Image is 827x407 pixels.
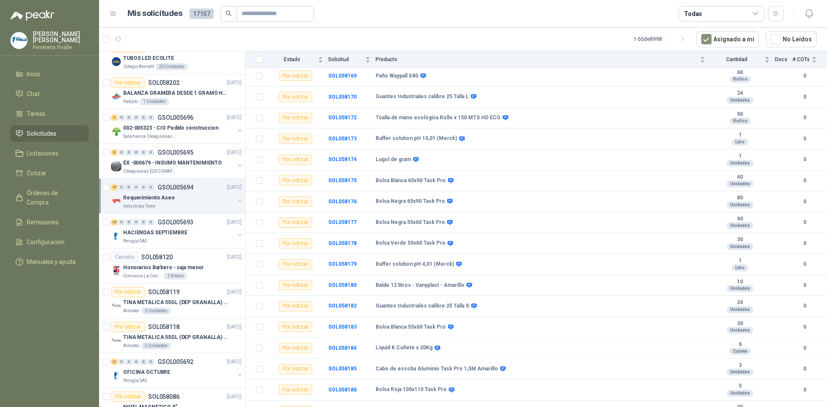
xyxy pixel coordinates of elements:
b: 6 [710,341,770,348]
p: [DATE] [227,79,242,87]
b: 0 [793,135,817,143]
div: 0 [140,359,147,365]
a: Manuales y ayuda [10,254,89,270]
a: Licitaciones [10,145,89,162]
p: [DATE] [227,253,242,261]
p: Industrias Tomy [123,203,155,210]
p: Requerimiento Aseo [123,194,175,202]
span: Producto [376,56,698,62]
div: 0 [118,359,125,365]
p: [DATE] [227,183,242,192]
b: 3 [710,362,770,369]
div: Por cotizar [279,155,312,165]
p: SOL058118 [148,324,180,330]
b: 0 [793,386,817,394]
b: Guantes Industriales calibre 25 Talla L [376,93,469,100]
div: Por cotizar [111,287,145,297]
b: 1 [710,258,770,264]
p: GSOL005695 [158,149,193,155]
img: Company Logo [111,161,121,171]
div: 0 [118,149,125,155]
div: Litro [732,264,748,271]
div: Por cotizar [111,391,145,402]
th: # COTs [793,51,827,68]
div: 0 [133,359,140,365]
img: Company Logo [111,231,121,241]
p: Oleaginosas [GEOGRAPHIC_DATA][PERSON_NAME] [123,168,177,175]
div: 1 - 50 de 8998 [634,32,690,46]
div: 0 [140,115,147,121]
b: Buffer solution pH 10,01 (Merck) [376,135,457,142]
a: SOL058169 [328,73,357,79]
span: Manuales y ayuda [27,257,76,267]
b: Cabo de escoba Aluminio Task Pro 1,5M Amarillo [376,366,498,373]
b: 0 [793,218,817,227]
div: Por cotizar [279,71,312,81]
th: Solicitud [328,51,376,68]
b: Toalla de mano ecológica Rollo x 150 MTS HD ECO [376,115,501,121]
a: SOL058186 [328,387,357,393]
div: Por cotizar [111,78,145,88]
div: 3 [111,115,118,121]
div: 0 [126,359,132,365]
a: Configuración [10,234,89,250]
b: SOL058184 [328,345,357,351]
span: 17157 [190,9,214,19]
div: Por cotizar [279,364,312,374]
a: 21 0 0 0 0 0 GSOL005692[DATE] Company LogoOFICINA OCTUBREPerugia SAS [111,357,243,384]
b: 0 [793,260,817,268]
img: Company Logo [111,196,121,206]
p: Perugia SAS [123,238,147,245]
b: SOL058180 [328,282,357,288]
span: Chat [27,89,40,99]
b: 0 [793,72,817,80]
p: TUBOS LED ECOLITE [123,54,174,62]
b: 40 [710,174,770,181]
span: Solicitud [328,56,364,62]
p: EX -000679 - INSUMO MANTENIMIENTO [123,159,222,167]
span: Solicitudes [27,129,56,138]
div: Por cotizar [279,196,312,207]
div: Unidades [727,97,753,104]
div: Por cotizar [279,385,312,395]
a: CerradoSOL058120[DATE] Company LogoHonorarios Barbero - caja menorGimnasio La Colina1 Dinero [99,249,245,283]
p: HACIENDAS SEPTIEMBRE [123,229,187,237]
p: [DATE] [227,393,242,401]
b: 0 [793,114,817,122]
p: [DATE] [227,358,242,366]
div: 23 [111,219,118,225]
b: SOL058175 [328,177,357,183]
b: Bolsa Negra 65x90 Task Pro [376,198,445,205]
div: 0 [140,219,147,225]
p: Almatec [123,342,140,349]
span: Licitaciones [27,149,59,158]
div: Por cotizar [279,301,312,311]
div: 6 [111,149,118,155]
button: No Leídos [766,31,817,47]
p: [DATE] [227,323,242,331]
p: Honorarios Barbero - caja menor [123,264,204,272]
div: 0 [118,115,125,121]
div: Unidades [727,222,753,229]
p: GSOL005693 [158,219,193,225]
b: 90 [710,216,770,223]
b: 80 [710,195,770,202]
p: Almatec [123,308,140,314]
img: Company Logo [11,32,27,49]
a: SOL058178 [328,240,357,246]
a: Chat [10,86,89,102]
div: 0 [133,219,140,225]
a: Órdenes de Compra [10,185,89,211]
div: 3 Unidades [141,308,171,314]
div: 0 [118,219,125,225]
a: SOL058170 [328,94,357,100]
div: Unidades [727,160,753,167]
b: SOL058177 [328,219,357,225]
b: 0 [793,302,817,310]
div: Unidades [727,180,753,187]
div: Por cotizar [111,322,145,332]
div: 0 [148,149,154,155]
div: 0 [140,149,147,155]
p: Salamanca Oleaginosas SAS [123,133,177,140]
